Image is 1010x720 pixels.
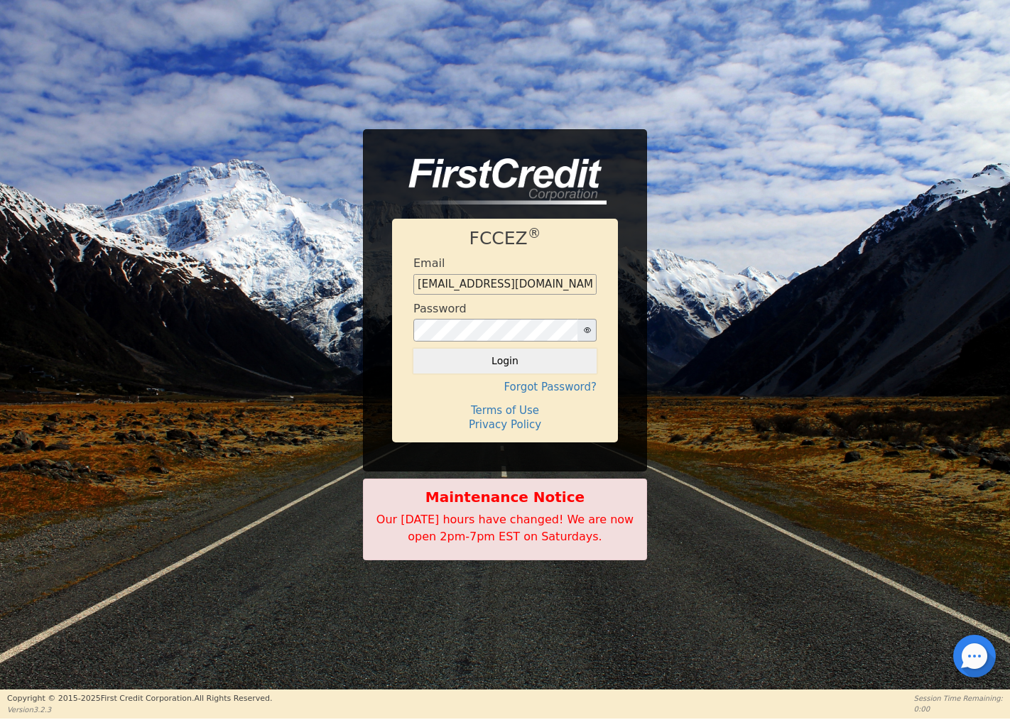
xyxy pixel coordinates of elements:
[413,349,597,373] button: Login
[194,694,272,703] span: All Rights Reserved.
[7,693,272,705] p: Copyright © 2015- 2025 First Credit Corporation.
[376,513,634,543] span: Our [DATE] hours have changed! We are now open 2pm-7pm EST on Saturdays.
[413,256,445,270] h4: Email
[914,704,1003,714] p: 0:00
[413,418,597,431] h4: Privacy Policy
[413,274,597,295] input: Enter email
[413,302,467,315] h4: Password
[413,404,597,417] h4: Terms of Use
[413,319,578,342] input: password
[392,158,607,205] img: logo-CMu_cnol.png
[7,704,272,715] p: Version 3.2.3
[371,486,639,508] b: Maintenance Notice
[528,226,541,241] sup: ®
[413,381,597,393] h4: Forgot Password?
[413,228,597,249] h1: FCCEZ
[914,693,1003,704] p: Session Time Remaining:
